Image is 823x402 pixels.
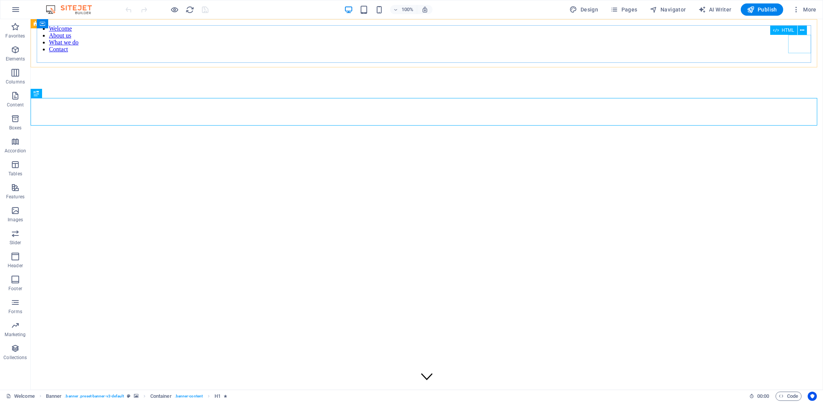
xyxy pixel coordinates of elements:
p: Images [8,217,23,223]
span: Click to select. Double-click to edit [46,392,62,401]
p: Slider [10,240,21,246]
button: Click here to leave preview mode and continue editing [170,5,179,14]
h6: Session time [749,392,769,401]
i: This element is a customizable preset [127,394,130,398]
span: Design [570,6,599,13]
button: More [789,3,820,16]
p: Forms [8,309,22,315]
p: Accordion [5,148,26,154]
button: AI Writer [695,3,735,16]
nav: breadcrumb [46,392,228,401]
button: Pages [607,3,640,16]
a: Click to cancel selection. Double-click to open Pages [6,392,35,401]
span: Publish [747,6,777,13]
span: More [792,6,816,13]
p: Collections [3,355,27,361]
i: Element contains an animation [224,394,227,398]
span: . banner .preset-banner-v3-default [65,392,124,401]
span: 00 00 [757,392,769,401]
span: Pages [610,6,637,13]
button: Publish [741,3,783,16]
button: Code [776,392,802,401]
span: Navigator [650,6,686,13]
h6: 100% [402,5,414,14]
i: This element contains a background [134,394,138,398]
div: Design (Ctrl+Alt+Y) [567,3,602,16]
p: Features [6,194,24,200]
img: Editor Logo [44,5,101,14]
i: On resize automatically adjust zoom level to fit chosen device. [421,6,428,13]
p: Columns [6,79,25,85]
p: Elements [6,56,25,62]
span: . banner-content [175,392,203,401]
p: Boxes [9,125,22,131]
p: Footer [8,286,22,292]
button: Navigator [647,3,689,16]
button: Usercentrics [808,392,817,401]
button: 100% [390,5,417,14]
p: Favorites [5,33,25,39]
span: AI Writer [698,6,732,13]
span: : [763,393,764,399]
span: Click to select. Double-click to edit [215,392,221,401]
p: Marketing [5,332,26,338]
span: HTML [782,28,794,33]
p: Content [7,102,24,108]
p: Tables [8,171,22,177]
button: Design [567,3,602,16]
span: Click to select. Double-click to edit [150,392,172,401]
span: Code [779,392,798,401]
i: Reload page [186,5,195,14]
button: reload [185,5,195,14]
p: Header [8,263,23,269]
